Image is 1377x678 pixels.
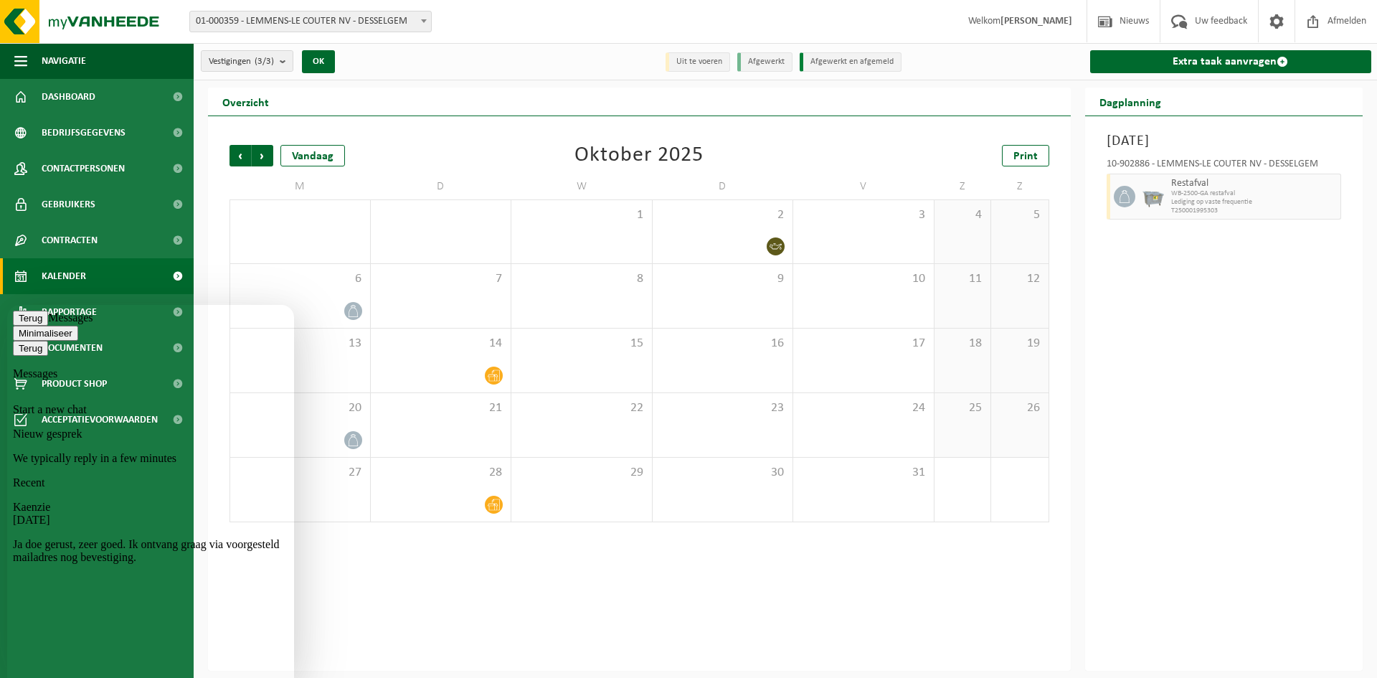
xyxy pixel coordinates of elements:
span: Contactpersonen [42,151,125,187]
span: 16 [660,336,786,352]
td: Z [991,174,1049,199]
span: 15 [519,336,645,352]
iframe: chat widget [7,305,294,678]
span: Vorige [229,145,251,166]
span: 01-000359 - LEMMENS-LE COUTER NV - DESSELGEM [190,11,431,32]
span: Lediging op vaste frequentie [1171,198,1338,207]
span: 1 [519,207,645,223]
span: 24 [800,400,927,416]
span: Volgende [252,145,273,166]
span: 9 [660,271,786,287]
span: 4 [942,207,984,223]
span: 31 [800,465,927,481]
span: T250001995303 [1171,207,1338,215]
td: W [511,174,653,199]
h2: Dagplanning [1085,88,1175,116]
span: Kalender [42,258,86,294]
span: Restafval [1171,178,1338,189]
li: Uit te voeren [666,52,730,72]
span: WB-2500-GA restafval [1171,189,1338,198]
span: Print [1013,151,1038,162]
a: Extra taak aanvragen [1090,50,1372,73]
span: 11 [942,271,984,287]
li: Afgewerkt [737,52,792,72]
span: 19 [998,336,1041,352]
span: 25 [942,400,984,416]
span: 27 [237,465,363,481]
span: 2 [660,207,786,223]
span: 26 [998,400,1041,416]
span: 5 [998,207,1041,223]
td: M [229,174,371,199]
span: Navigatie [42,43,86,79]
span: Vestigingen [209,51,274,72]
span: 13 [237,336,363,352]
span: 3 [800,207,927,223]
span: 8 [519,271,645,287]
a: Print [1002,145,1049,166]
td: V [793,174,934,199]
span: Rapportage [42,294,97,330]
button: OK [302,50,335,73]
h3: [DATE] [1107,131,1342,152]
div: 10-902886 - LEMMENS-LE COUTER NV - DESSELGEM [1107,159,1342,174]
span: 30 [660,465,786,481]
span: 18 [942,336,984,352]
span: 22 [519,400,645,416]
button: Vestigingen(3/3) [201,50,293,72]
span: 21 [378,400,504,416]
span: 14 [378,336,504,352]
span: 6 [237,271,363,287]
span: 20 [237,400,363,416]
span: Dashboard [42,79,95,115]
span: 28 [378,465,504,481]
span: 01-000359 - LEMMENS-LE COUTER NV - DESSELGEM [189,11,432,32]
span: 23 [660,400,786,416]
img: WB-2500-GAL-GY-01 [1142,186,1164,207]
span: 29 [519,465,645,481]
div: Vandaag [280,145,345,166]
span: Bedrijfsgegevens [42,115,126,151]
td: Z [934,174,992,199]
h2: Overzicht [208,88,283,116]
span: Gebruikers [42,187,95,222]
span: 10 [800,271,927,287]
td: D [371,174,512,199]
count: (3/3) [255,57,274,66]
td: D [653,174,794,199]
span: 17 [800,336,927,352]
strong: [PERSON_NAME] [1000,16,1072,27]
span: 12 [998,271,1041,287]
span: 7 [378,271,504,287]
span: Contracten [42,222,98,258]
li: Afgewerkt en afgemeld [800,52,902,72]
div: Oktober 2025 [574,145,704,166]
